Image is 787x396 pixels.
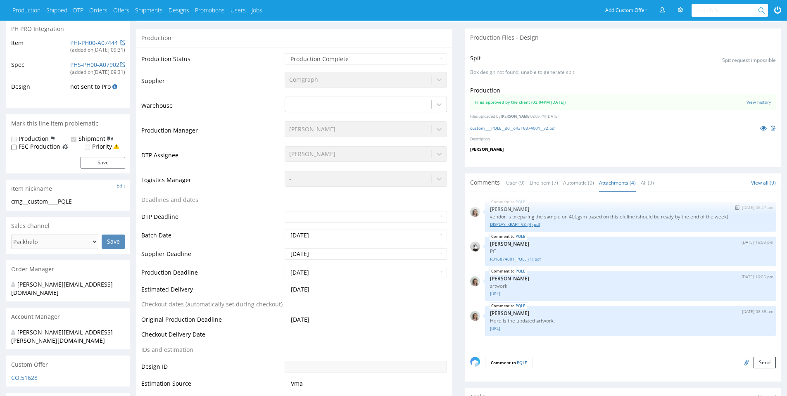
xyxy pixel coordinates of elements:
[107,135,113,143] img: icon-shipping-flag.svg
[141,345,283,360] td: IDs and estimation
[195,6,225,14] a: Promotions
[141,145,283,170] td: DTP Assignee
[73,6,83,14] a: DTP
[46,6,67,14] a: Shipped
[530,174,558,192] a: Line Item (7)
[141,170,283,195] td: Logistics Manager
[735,205,739,210] img: delete.png
[141,229,283,247] td: Batch Date
[113,143,119,149] img: yellow_warning_triangle.png
[742,239,773,245] p: [DATE] 16:58 pm
[136,28,452,47] div: Production
[89,6,107,14] a: Orders
[697,4,760,17] input: Search for...
[501,114,530,119] span: [PERSON_NAME]
[11,197,125,206] div: cmg__custom____PQLE
[722,57,776,64] p: Spit request impossible
[742,204,773,211] p: [DATE] 08:27 am
[490,283,771,289] p: artwork
[6,20,130,38] div: PH PRO Integration
[141,96,283,121] td: Warehouse
[141,360,283,379] td: Design ID
[291,285,309,293] span: [DATE]
[102,235,125,249] input: Save
[475,99,566,105] div: Files approved by the client (02:04PM [DATE])
[490,213,771,220] p: vendor is preparing the sample on 400gsm based on this dieline (should be ready by the end of the...
[599,174,636,192] a: Attachments (4)
[563,174,594,192] a: Automatic (0)
[70,69,125,76] div: (added on [DATE] 09:31 )
[141,315,283,330] td: Original Production Deadline
[6,180,130,198] div: Item nickname
[470,357,480,367] img: share_image_120x120.png
[490,318,771,324] p: Here is the updated artwork.
[6,308,130,326] div: Account Manager
[141,330,283,345] td: Checkout Delivery Date
[490,275,771,282] p: [PERSON_NAME]
[6,356,130,374] div: Custom Offer
[11,82,68,97] td: Design
[470,137,776,142] p: Description
[6,114,130,133] div: Mark this line item problematic
[490,248,771,254] p: PC
[141,121,283,145] td: Production Manager
[169,6,189,14] a: Designs
[516,268,525,275] a: PQLE
[141,285,283,300] td: Estimated Delivery
[141,210,283,229] td: DTP Deadline
[68,82,125,97] td: not sent to Pro
[506,174,525,192] a: User (9)
[490,241,771,247] p: [PERSON_NAME]
[11,38,68,60] td: Item
[470,207,480,217] img: mini_magick20230111-108-13flwjb.jpeg
[19,135,49,143] label: Production
[70,47,125,54] div: (added on [DATE] 09:31 )
[470,178,500,187] span: Comments
[62,142,68,151] img: icon-fsc-production-flag.svg
[78,135,105,143] label: Shipment
[231,6,246,14] a: Users
[141,379,283,394] td: Estimation Source
[490,291,771,297] a: [URL]
[601,4,651,17] a: Add Custom Offer
[470,114,776,119] p: Files uploaded by 02:05 PM [DATE]
[112,83,117,90] a: Search for PQLE design in PH Pro
[485,357,533,368] p: Comment to
[516,199,525,205] a: PQLE
[11,60,68,82] td: Spec
[11,374,38,382] a: CO.51628
[490,221,771,228] a: DISPLAY_KRAFT_V3_(4).pdf
[113,6,129,14] a: Offers
[141,195,283,210] td: Deadlines and dates
[19,142,60,151] label: FSC Production
[141,52,283,71] td: Production Status
[120,61,125,69] a: Unlink from PH Pro
[516,233,525,240] a: PQLE
[751,179,776,186] a: View all (9)
[6,260,130,278] div: Order Manager
[470,146,504,152] span: [PERSON_NAME]
[490,325,771,332] a: [URL]
[12,6,40,14] a: Production
[742,308,773,315] p: [DATE] 08:59 am
[141,266,283,285] td: Production Deadline
[70,39,118,47] a: PHI-PH00-A07444
[291,315,309,323] span: [DATE]
[470,276,480,286] img: mini_magick20230111-108-13flwjb.jpeg
[470,69,776,76] p: Box design not found, unable to generate spit
[92,142,112,151] label: Priority
[11,328,119,344] div: [PERSON_NAME][EMAIL_ADDRESS][PERSON_NAME][DOMAIN_NAME]
[470,86,500,95] p: Production
[470,54,481,62] p: Spit
[465,28,781,47] div: Production Files - Design
[6,217,130,235] div: Sales channel
[516,303,525,309] a: PQLE
[117,182,125,189] a: Edit
[135,6,163,14] a: Shipments
[490,310,771,316] p: [PERSON_NAME]
[141,299,283,315] td: Checkout dates (automatically set during checkout)
[470,311,480,321] img: mini_magick20230111-108-13flwjb.jpeg
[490,206,771,212] p: [PERSON_NAME]
[641,174,654,192] a: All (9)
[70,61,119,69] a: PHS-PH00-A07902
